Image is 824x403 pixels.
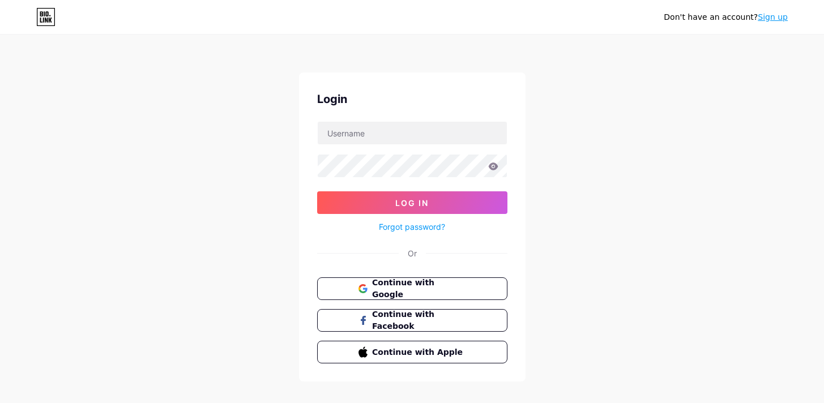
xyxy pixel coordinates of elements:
[758,12,788,22] a: Sign up
[372,277,466,301] span: Continue with Google
[372,346,466,358] span: Continue with Apple
[317,309,507,332] button: Continue with Facebook
[395,198,429,208] span: Log In
[317,341,507,363] button: Continue with Apple
[379,221,445,233] a: Forgot password?
[317,191,507,214] button: Log In
[664,11,788,23] div: Don't have an account?
[317,91,507,108] div: Login
[317,277,507,300] button: Continue with Google
[372,308,466,332] span: Continue with Facebook
[318,122,507,144] input: Username
[408,247,417,259] div: Or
